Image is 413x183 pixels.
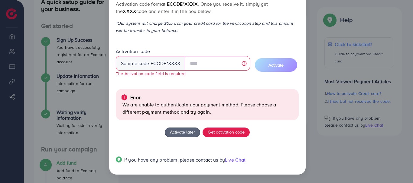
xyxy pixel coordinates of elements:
[116,0,299,15] p: Activation code format: . Once you receive it, simply get the code and enter it in the box below.
[225,156,246,163] span: Live Chat
[116,56,185,71] div: Sample code: *XXXX
[255,58,297,72] button: Activate
[121,94,128,101] img: alert
[130,94,142,101] p: Error:
[165,128,200,137] button: Activate later
[116,71,186,76] small: The Activation code field is required
[116,20,299,34] p: *Our system will charge $0.5 from your credit card for the verification step and this amount will...
[151,60,167,67] span: ecode
[124,156,225,163] span: If you have any problem, please contact us by
[122,101,294,115] p: We are unable to authenticate your payment method. Please choose a different payment method and t...
[387,156,408,178] iframe: Chat
[268,62,284,68] span: Activate
[123,8,136,14] span: XXXX
[167,1,198,7] span: ecode*XXXX
[116,48,150,55] label: Activation code
[208,129,245,135] span: Get activation code
[116,156,122,162] img: Popup guide
[170,129,195,135] span: Activate later
[203,128,250,137] button: Get activation code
